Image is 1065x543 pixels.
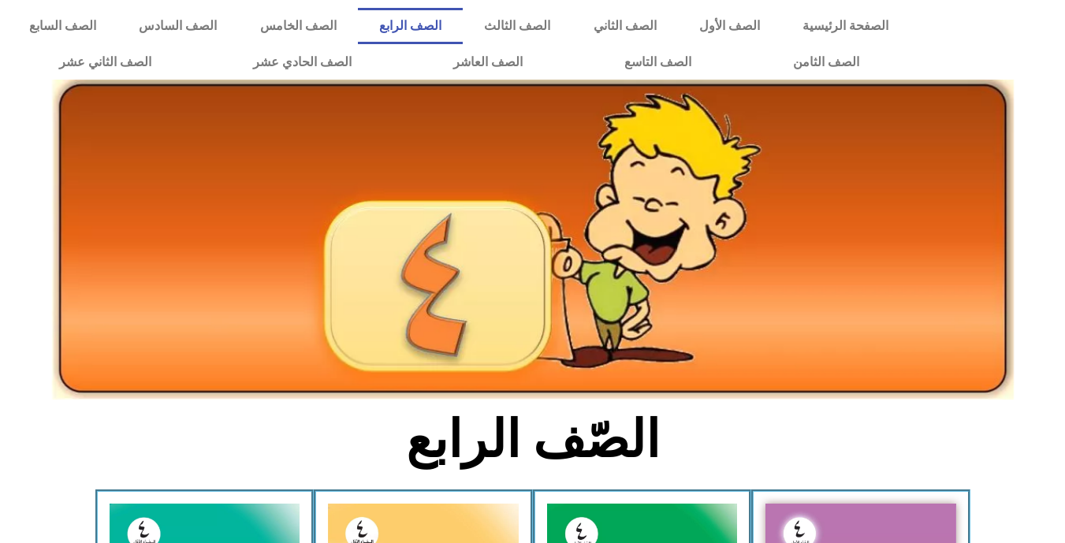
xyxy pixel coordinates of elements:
[572,8,678,44] a: الصف الثاني
[202,44,402,80] a: الصف الحادي عشر
[239,8,358,44] a: الصف الخامس
[117,8,238,44] a: الصف السادس
[272,409,793,470] h2: الصّف الرابع
[742,44,910,80] a: الصف الثامن
[8,8,117,44] a: الصف السابع
[573,44,742,80] a: الصف التاسع
[8,44,202,80] a: الصف الثاني عشر
[678,8,781,44] a: الصف الأول
[463,8,572,44] a: الصف الثالث
[781,8,910,44] a: الصفحة الرئيسية
[358,8,463,44] a: الصف الرابع
[402,44,573,80] a: الصف العاشر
